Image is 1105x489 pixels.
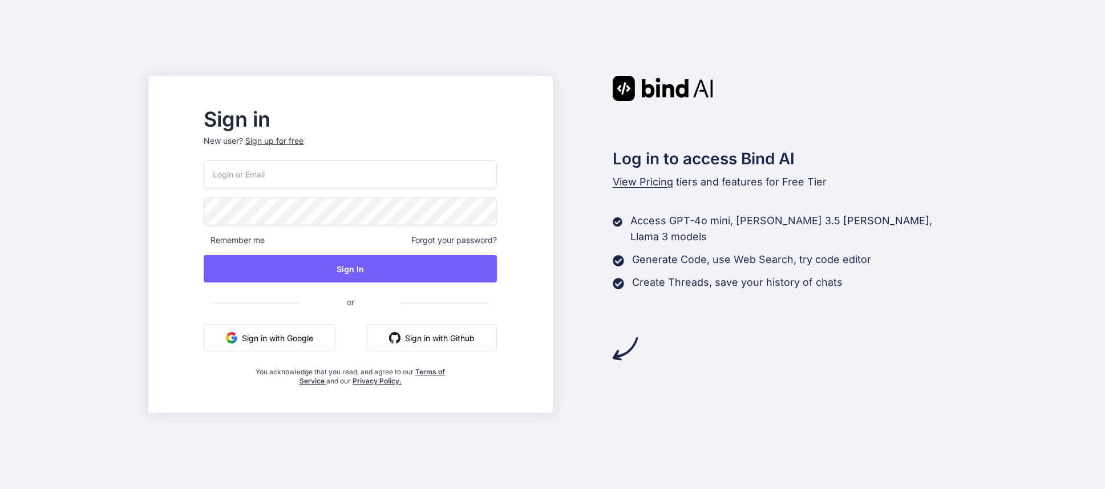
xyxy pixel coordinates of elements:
p: tiers and features for Free Tier [613,174,957,190]
img: arrow [613,336,638,361]
img: Bind AI logo [613,76,713,101]
span: Remember me [204,235,265,246]
button: Sign In [204,255,497,282]
p: Create Threads, save your history of chats [632,274,843,290]
img: github [389,332,400,343]
img: google [226,332,237,343]
button: Sign in with Google [204,324,335,351]
h2: Sign in [204,110,497,128]
p: Access GPT-4o mini, [PERSON_NAME] 3.5 [PERSON_NAME], Llama 3 models [630,213,957,245]
p: New user? [204,135,497,160]
p: Generate Code, use Web Search, try code editor [632,252,871,268]
h2: Log in to access Bind AI [613,147,957,171]
button: Sign in with Github [367,324,497,351]
span: Forgot your password? [411,235,497,246]
a: Privacy Policy. [353,377,402,385]
span: View Pricing [613,176,673,188]
input: Login or Email [204,160,497,188]
div: Sign up for free [245,135,303,147]
span: or [301,288,400,316]
div: You acknowledge that you read, and agree to our and our [253,361,448,386]
a: Terms of Service [299,367,446,385]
